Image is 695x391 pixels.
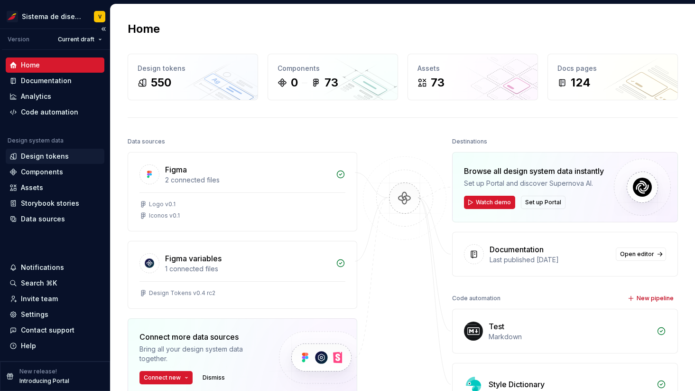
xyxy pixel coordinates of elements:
[625,292,678,305] button: New pipeline
[165,164,187,175] div: Figma
[476,199,511,206] span: Watch demo
[21,60,40,70] div: Home
[431,75,445,90] div: 73
[6,338,104,353] button: Help
[547,54,678,100] a: Docs pages124
[417,64,528,73] div: Assets
[6,105,104,120] a: Code automation
[19,368,57,375] p: New release!
[489,332,651,342] div: Markdown
[6,211,104,227] a: Data sources
[291,75,298,90] div: 0
[203,374,225,381] span: Dismiss
[2,6,108,27] button: Sistema de diseño IberiaV
[138,64,248,73] div: Design tokens
[6,260,104,275] button: Notifications
[464,196,515,209] button: Watch demo
[21,278,57,288] div: Search ⌘K
[21,341,36,351] div: Help
[452,135,487,148] div: Destinations
[19,377,69,385] p: Introducing Portal
[616,248,666,261] a: Open editor
[489,379,545,390] div: Style Dictionary
[324,75,338,90] div: 73
[525,199,561,206] span: Set up Portal
[6,291,104,306] a: Invite team
[21,310,48,319] div: Settings
[151,75,171,90] div: 550
[620,250,654,258] span: Open editor
[128,135,165,148] div: Data sources
[268,54,398,100] a: Components073
[490,255,610,265] div: Last published [DATE]
[139,344,263,363] div: Bring all your design system data together.
[464,179,604,188] div: Set up Portal and discover Supernova AI.
[571,75,591,90] div: 124
[278,64,388,73] div: Components
[139,331,263,343] div: Connect more data sources
[464,165,604,177] div: Browse all design system data instantly
[490,244,544,255] div: Documentation
[128,54,258,100] a: Design tokens550
[8,137,64,144] div: Design system data
[6,73,104,88] a: Documentation
[6,323,104,338] button: Contact support
[128,21,160,37] h2: Home
[6,180,104,195] a: Assets
[165,175,330,185] div: 2 connected files
[144,374,181,381] span: Connect new
[8,36,29,43] div: Version
[139,371,193,384] button: Connect new
[21,325,74,335] div: Contact support
[128,241,357,309] a: Figma variables1 connected filesDesign Tokens v0.4 rc2
[128,152,357,231] a: Figma2 connected filesLogo v0.1Iconos v0.1
[21,152,69,161] div: Design tokens
[452,292,500,305] div: Code automation
[7,11,18,22] img: 55604660-494d-44a9-beb2-692398e9940a.png
[408,54,538,100] a: Assets73
[6,57,104,73] a: Home
[58,36,94,43] span: Current draft
[21,294,58,304] div: Invite team
[6,164,104,180] a: Components
[98,13,102,20] div: V
[165,264,330,274] div: 1 connected files
[97,22,110,36] button: Collapse sidebar
[149,289,215,297] div: Design Tokens v0.4 rc2
[6,307,104,322] a: Settings
[21,92,51,101] div: Analytics
[521,196,565,209] button: Set up Portal
[6,196,104,211] a: Storybook stories
[165,253,222,264] div: Figma variables
[6,276,104,291] button: Search ⌘K
[637,295,674,302] span: New pipeline
[21,76,72,86] div: Documentation
[6,149,104,164] a: Design tokens
[21,183,43,192] div: Assets
[21,199,79,208] div: Storybook stories
[54,33,106,46] button: Current draft
[198,371,229,384] button: Dismiss
[21,214,65,224] div: Data sources
[149,212,180,219] div: Iconos v0.1
[6,89,104,104] a: Analytics
[557,64,668,73] div: Docs pages
[149,200,176,208] div: Logo v0.1
[22,12,83,21] div: Sistema de diseño Iberia
[489,321,504,332] div: Test
[21,167,63,177] div: Components
[21,107,78,117] div: Code automation
[21,263,64,272] div: Notifications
